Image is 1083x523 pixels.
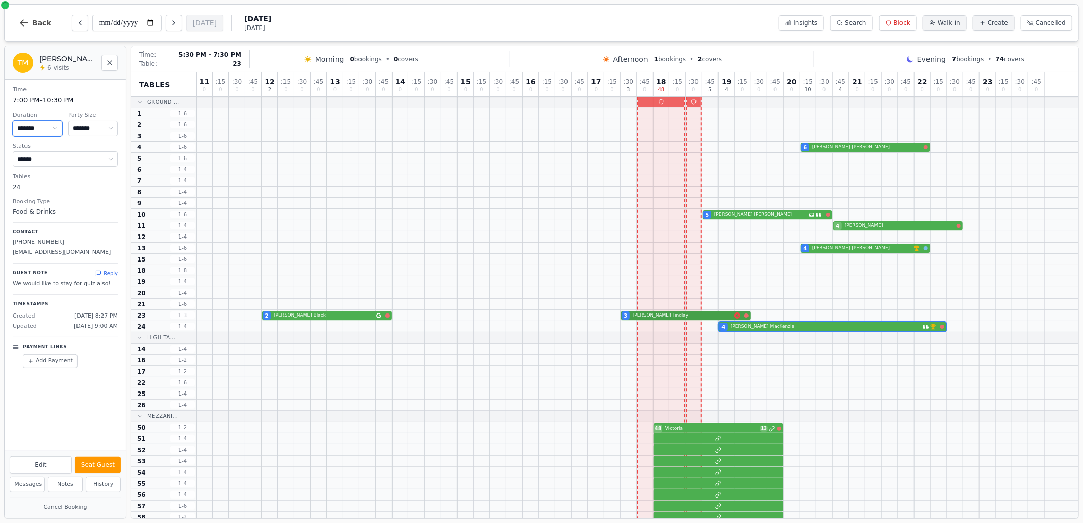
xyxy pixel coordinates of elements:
[74,312,118,321] span: [DATE] 8:27 PM
[13,111,62,120] dt: Duration
[734,312,740,319] svg: Allergens: Nuts, Tree nuts
[790,87,793,92] span: 0
[13,279,118,289] p: We would like to stay for quiz also!
[137,233,146,241] span: 12
[170,300,195,308] span: 1 - 6
[558,79,568,85] span: : 30
[74,322,118,331] span: [DATE] 9:00 AM
[934,79,943,85] span: : 15
[856,87,859,92] span: 0
[643,87,646,92] span: 0
[379,79,389,85] span: : 45
[529,87,532,92] span: 0
[13,322,37,331] span: Updated
[170,188,195,196] span: 1 - 4
[137,244,146,252] span: 13
[812,245,912,252] span: [PERSON_NAME] [PERSON_NAME]
[627,87,630,92] span: 3
[1018,87,1021,92] span: 0
[349,87,352,92] span: 0
[561,87,564,92] span: 0
[690,55,693,63] span: •
[950,79,960,85] span: : 30
[170,323,195,330] span: 1 - 4
[216,79,225,85] span: : 15
[480,87,483,92] span: 0
[395,78,405,85] span: 14
[983,78,992,85] span: 23
[852,78,862,85] span: 21
[137,446,146,454] span: 52
[591,78,601,85] span: 17
[595,87,598,92] span: 0
[973,15,1015,31] button: Create
[386,55,390,63] span: •
[137,110,141,118] span: 1
[350,55,382,63] span: bookings
[137,356,146,364] span: 16
[738,79,747,85] span: : 15
[937,87,940,92] span: 0
[137,424,146,432] span: 50
[317,87,320,92] span: 0
[186,15,223,31] button: [DATE]
[281,79,291,85] span: : 15
[819,79,829,85] span: : 30
[804,144,807,151] span: 6
[137,323,146,331] span: 24
[13,229,118,236] p: Contact
[885,79,894,85] span: : 30
[1035,87,1038,92] span: 0
[845,222,955,229] span: [PERSON_NAME]
[966,79,976,85] span: : 45
[654,56,658,63] span: 1
[760,426,768,432] span: 13
[268,87,271,92] span: 2
[1036,19,1066,27] span: Cancelled
[170,356,195,364] span: 1 - 2
[640,79,650,85] span: : 45
[13,270,48,277] p: Guest Note
[170,491,195,499] span: 1 - 4
[170,468,195,476] span: 1 - 4
[999,79,1009,85] span: : 15
[624,312,628,320] span: 3
[139,80,170,90] span: Tables
[139,60,157,68] span: Table:
[921,87,924,92] span: 0
[13,207,118,216] dd: Food & Drinks
[673,79,682,85] span: : 15
[170,424,195,431] span: 1 - 2
[147,334,175,342] span: High Ta...
[10,456,72,474] button: Edit
[1015,79,1025,85] span: : 30
[542,79,552,85] span: : 15
[170,457,195,465] span: 1 - 4
[137,480,146,488] span: 55
[170,255,195,263] span: 1 - 6
[714,211,807,218] span: [PERSON_NAME] [PERSON_NAME]
[901,79,911,85] span: : 45
[170,390,195,398] span: 1 - 4
[274,312,374,319] span: [PERSON_NAME] Black
[10,477,45,492] button: Messages
[330,78,340,85] span: 13
[137,121,141,129] span: 2
[315,54,344,64] span: Morning
[137,255,146,264] span: 15
[13,301,118,308] p: Timestamps
[137,401,146,409] span: 26
[137,222,146,230] span: 11
[952,55,984,63] span: bookings
[170,154,195,162] span: 1 - 6
[23,344,67,351] p: Payment Links
[1002,87,1005,92] span: 0
[836,79,845,85] span: : 45
[350,56,354,63] span: 0
[244,14,271,24] span: [DATE]
[13,53,33,73] div: TM
[13,142,118,151] dt: Status
[757,87,760,92] span: 0
[137,390,146,398] span: 25
[137,311,146,320] span: 23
